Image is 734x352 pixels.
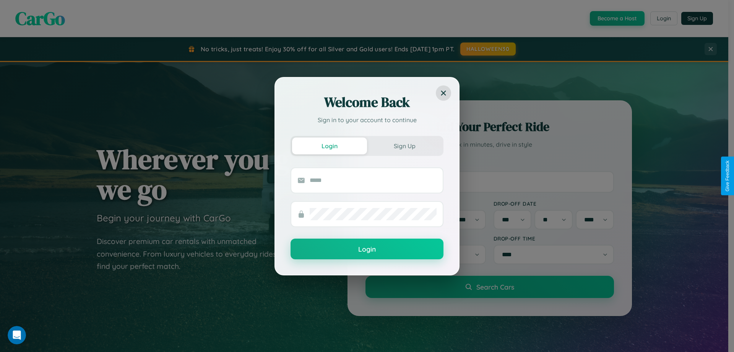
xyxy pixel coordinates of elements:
[367,138,442,154] button: Sign Up
[8,326,26,344] iframe: Intercom live chat
[725,160,730,192] div: Give Feedback
[292,138,367,154] button: Login
[291,93,443,111] h2: Welcome Back
[291,239,443,259] button: Login
[291,115,443,124] p: Sign in to your account to continue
